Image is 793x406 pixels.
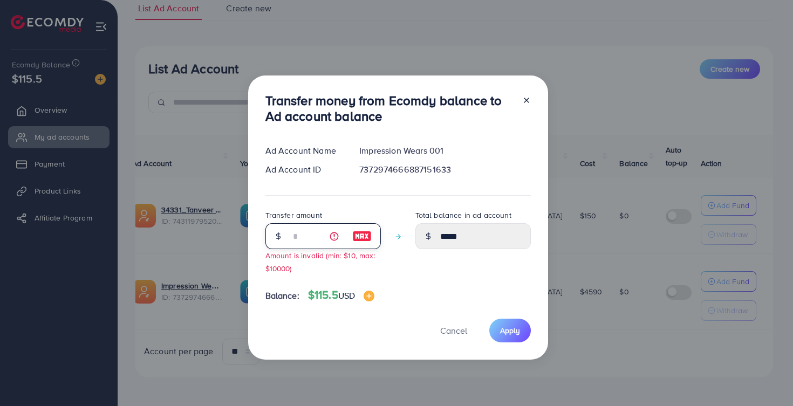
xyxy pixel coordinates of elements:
[440,325,467,336] span: Cancel
[415,210,511,221] label: Total balance in ad account
[308,288,374,302] h4: $115.5
[257,144,351,157] div: Ad Account Name
[489,319,531,342] button: Apply
[364,291,374,301] img: image
[338,290,355,301] span: USD
[265,250,375,273] small: Amount is invalid (min: $10, max: $10000)
[500,325,520,336] span: Apply
[265,210,322,221] label: Transfer amount
[257,163,351,176] div: Ad Account ID
[427,319,481,342] button: Cancel
[352,230,372,243] img: image
[265,93,514,124] h3: Transfer money from Ecomdy balance to Ad account balance
[747,357,785,398] iframe: Chat
[351,144,539,157] div: Impression Wears 001
[351,163,539,176] div: 7372974666887151633
[265,290,299,302] span: Balance:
